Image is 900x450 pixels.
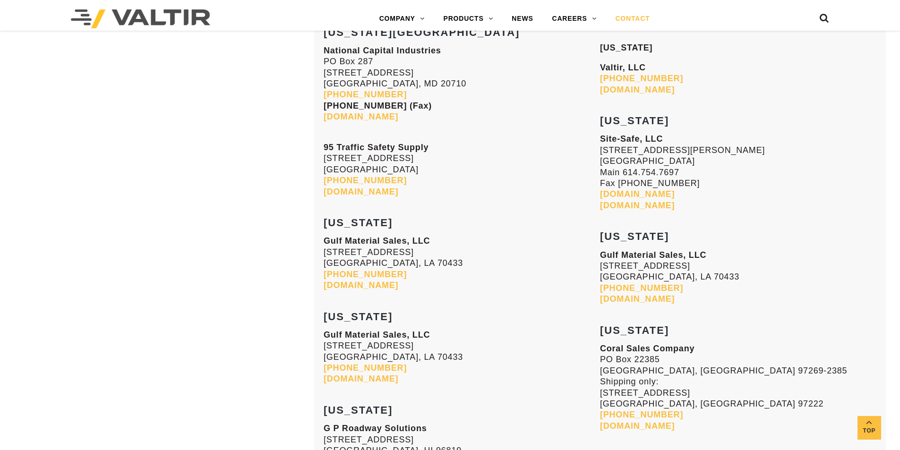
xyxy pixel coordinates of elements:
strong: 95 Traffic Safety Supply [324,143,429,152]
strong: [US_STATE] [600,324,669,336]
p: [STREET_ADDRESS] [GEOGRAPHIC_DATA], LA 70433 [600,250,876,305]
a: [DOMAIN_NAME] [600,201,675,210]
strong: [US_STATE] [324,217,393,229]
a: [DOMAIN_NAME] [600,85,675,94]
a: [DOMAIN_NAME] [324,187,398,196]
p: [STREET_ADDRESS] [GEOGRAPHIC_DATA] [324,131,600,197]
a: [PHONE_NUMBER] [324,176,407,185]
strong: [US_STATE] [600,43,652,52]
a: Top [857,416,881,440]
p: [STREET_ADDRESS] [GEOGRAPHIC_DATA], LA 70433 [324,330,600,385]
p: PO Box 22385 [GEOGRAPHIC_DATA], [GEOGRAPHIC_DATA] 97269-2385 Shipping only: [STREET_ADDRESS] [GEO... [600,343,876,432]
a: CONTACT [606,9,659,28]
a: COMPANY [370,9,434,28]
a: [PHONE_NUMBER] [324,90,407,99]
strong: Site-Safe, LLC [600,134,663,144]
p: [STREET_ADDRESS] [GEOGRAPHIC_DATA], LA 70433 [324,236,600,291]
strong: [US_STATE][GEOGRAPHIC_DATA] [324,26,520,38]
strong: [US_STATE] [600,115,669,127]
a: [DOMAIN_NAME] [600,294,675,304]
a: [PHONE_NUMBER] [600,74,683,83]
a: [PHONE_NUMBER] [600,283,683,293]
strong: [US_STATE] [324,404,393,416]
a: PRODUCTS [434,9,503,28]
p: PO Box 287 [STREET_ADDRESS] [GEOGRAPHIC_DATA], MD 20710 [324,45,600,123]
a: NEWS [502,9,542,28]
a: [PHONE_NUMBER] [324,363,407,373]
a: [PHONE_NUMBER] [600,410,683,419]
strong: Coral Sales Company [600,344,694,353]
strong: Gulf Material Sales, LLC [600,250,706,260]
a: [DOMAIN_NAME] [324,112,398,121]
strong: Gulf Material Sales, LLC [324,236,430,246]
strong: [PHONE_NUMBER] (Fax) [324,101,432,110]
b: Valtir, LLC [600,63,646,72]
strong: National Capital Industries [324,46,441,55]
p: [STREET_ADDRESS][PERSON_NAME] [GEOGRAPHIC_DATA] Main 614.754.7697 Fax [PHONE_NUMBER] [600,134,876,211]
span: Top [857,425,881,436]
img: Valtir [71,9,210,28]
a: [DOMAIN_NAME] [600,421,675,431]
strong: Gulf Material Sales, LLC [324,330,430,340]
a: [DOMAIN_NAME] [600,189,675,199]
strong: G P Roadway Solutions [324,424,427,433]
a: CAREERS [543,9,606,28]
a: [PHONE_NUMBER] [324,270,407,279]
strong: [US_STATE] [600,230,669,242]
a: [DOMAIN_NAME] [324,374,398,383]
a: [DOMAIN_NAME] [324,280,398,290]
strong: [US_STATE] [324,311,393,323]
